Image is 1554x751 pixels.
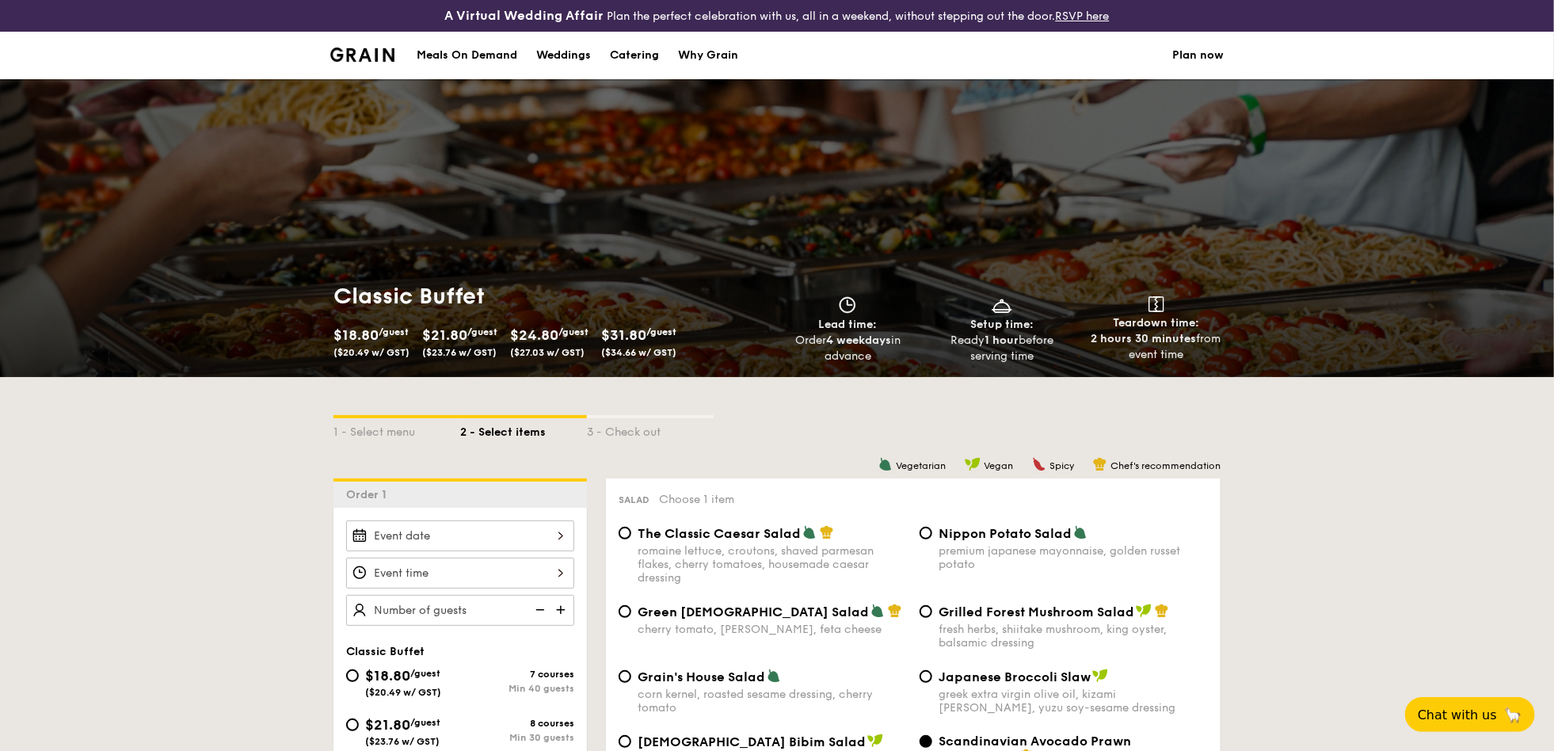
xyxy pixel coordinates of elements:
h1: Classic Buffet [333,282,771,311]
input: $21.80/guest($23.76 w/ GST)8 coursesMin 30 guests [346,719,359,731]
strong: 1 hour [985,334,1019,347]
img: icon-spicy.37a8142b.svg [1032,457,1046,471]
span: /guest [379,326,409,337]
img: Grain [330,48,394,62]
span: Teardown time: [1113,316,1199,330]
div: 7 courses [460,669,574,680]
span: Chat with us [1418,707,1497,722]
img: icon-vegetarian.fe4039eb.svg [870,604,885,618]
div: romaine lettuce, croutons, shaved parmesan flakes, cherry tomatoes, housemade caesar dressing [638,544,907,585]
img: icon-teardown.65201eee.svg [1148,296,1164,312]
div: 3 - Check out [587,418,714,440]
a: RSVP here [1056,10,1110,23]
span: Japanese Broccoli Slaw [939,669,1091,684]
span: ($23.76 w/ GST) [365,736,440,747]
a: Meals On Demand [407,32,527,79]
div: corn kernel, roasted sesame dressing, cherry tomato [638,688,907,715]
img: icon-vegan.f8ff3823.svg [1092,669,1108,683]
span: ($27.03 w/ GST) [510,347,585,358]
span: /guest [410,717,440,728]
span: $31.80 [601,326,646,344]
img: icon-vegan.f8ff3823.svg [1136,604,1152,618]
div: premium japanese mayonnaise, golden russet potato [939,544,1208,571]
img: icon-reduce.1d2dbef1.svg [527,595,550,625]
input: Event date [346,520,574,551]
span: Chef's recommendation [1110,460,1221,471]
span: Setup time: [970,318,1034,331]
span: /guest [410,668,440,679]
img: icon-chef-hat.a58ddaea.svg [820,525,834,539]
span: [DEMOGRAPHIC_DATA] Bibim Salad [638,734,866,749]
span: Lead time: [818,318,877,331]
a: Why Grain [668,32,748,79]
span: Nippon Potato Salad [939,526,1072,541]
span: Green [DEMOGRAPHIC_DATA] Salad [638,604,869,619]
div: Min 30 guests [460,732,574,743]
div: cherry tomato, [PERSON_NAME], feta cheese [638,623,907,636]
img: icon-vegetarian.fe4039eb.svg [1073,525,1087,539]
input: Grilled Forest Mushroom Saladfresh herbs, shiitake mushroom, king oyster, balsamic dressing [920,605,932,618]
span: ($23.76 w/ GST) [422,347,497,358]
div: greek extra virgin olive oil, kizami [PERSON_NAME], yuzu soy-sesame dressing [939,688,1208,715]
img: icon-chef-hat.a58ddaea.svg [1155,604,1169,618]
span: Choose 1 item [659,493,734,506]
h4: A Virtual Wedding Affair [445,6,604,25]
input: Green [DEMOGRAPHIC_DATA] Saladcherry tomato, [PERSON_NAME], feta cheese [619,605,631,618]
div: Ready before serving time [931,333,1073,364]
div: Weddings [536,32,591,79]
span: Classic Buffet [346,645,425,658]
span: ($34.66 w/ GST) [601,347,676,358]
span: $21.80 [365,716,410,734]
input: Japanese Broccoli Slawgreek extra virgin olive oil, kizami [PERSON_NAME], yuzu soy-sesame dressing [920,670,932,683]
img: icon-chef-hat.a58ddaea.svg [1093,457,1107,471]
img: icon-vegan.f8ff3823.svg [965,457,981,471]
span: 🦙 [1503,706,1522,724]
div: from event time [1085,331,1227,363]
span: Order 1 [346,488,393,501]
span: /guest [646,326,676,337]
span: Spicy [1049,460,1074,471]
input: Grain's House Saladcorn kernel, roasted sesame dressing, cherry tomato [619,670,631,683]
div: 2 - Select items [460,418,587,440]
span: /guest [467,326,497,337]
span: $18.80 [365,667,410,684]
span: The Classic Caesar Salad [638,526,801,541]
span: Grain's House Salad [638,669,765,684]
div: 1 - Select menu [333,418,460,440]
a: Weddings [527,32,600,79]
img: icon-vegan.f8ff3823.svg [867,734,883,748]
img: icon-dish.430c3a2e.svg [990,296,1014,314]
div: fresh herbs, shiitake mushroom, king oyster, balsamic dressing [939,623,1208,650]
input: The Classic Caesar Saladromaine lettuce, croutons, shaved parmesan flakes, cherry tomatoes, house... [619,527,631,539]
span: Salad [619,494,649,505]
input: [DEMOGRAPHIC_DATA] Bibim Saladfive-spice tofu, shiitake mushroom, korean beansprout, spinach [619,735,631,748]
strong: 4 weekdays [826,334,891,347]
a: Plan now [1172,32,1224,79]
img: icon-vegetarian.fe4039eb.svg [878,457,893,471]
div: 8 courses [460,718,574,729]
strong: 2 hours 30 minutes [1091,332,1197,345]
a: Catering [600,32,668,79]
div: Plan the perfect celebration with us, all in a weekend, without stepping out the door. [321,6,1233,25]
input: Scandinavian Avocado Prawn Salad+$1.00[PERSON_NAME], [PERSON_NAME], [PERSON_NAME], red onion [920,735,932,748]
span: $24.80 [510,326,558,344]
input: Number of guests [346,595,574,626]
img: icon-vegetarian.fe4039eb.svg [802,525,817,539]
button: Chat with us🦙 [1405,697,1535,732]
span: Vegan [984,460,1013,471]
img: icon-vegetarian.fe4039eb.svg [767,669,781,683]
img: icon-clock.2db775ea.svg [836,296,859,314]
span: /guest [558,326,588,337]
div: Catering [610,32,659,79]
span: $21.80 [422,326,467,344]
span: $18.80 [333,326,379,344]
div: Why Grain [678,32,738,79]
div: Meals On Demand [417,32,517,79]
input: Event time [346,558,574,589]
span: Vegetarian [896,460,946,471]
img: icon-chef-hat.a58ddaea.svg [888,604,902,618]
img: icon-add.58712e84.svg [550,595,574,625]
div: Order in advance [777,333,919,364]
input: $18.80/guest($20.49 w/ GST)7 coursesMin 40 guests [346,669,359,682]
span: ($20.49 w/ GST) [365,687,441,698]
